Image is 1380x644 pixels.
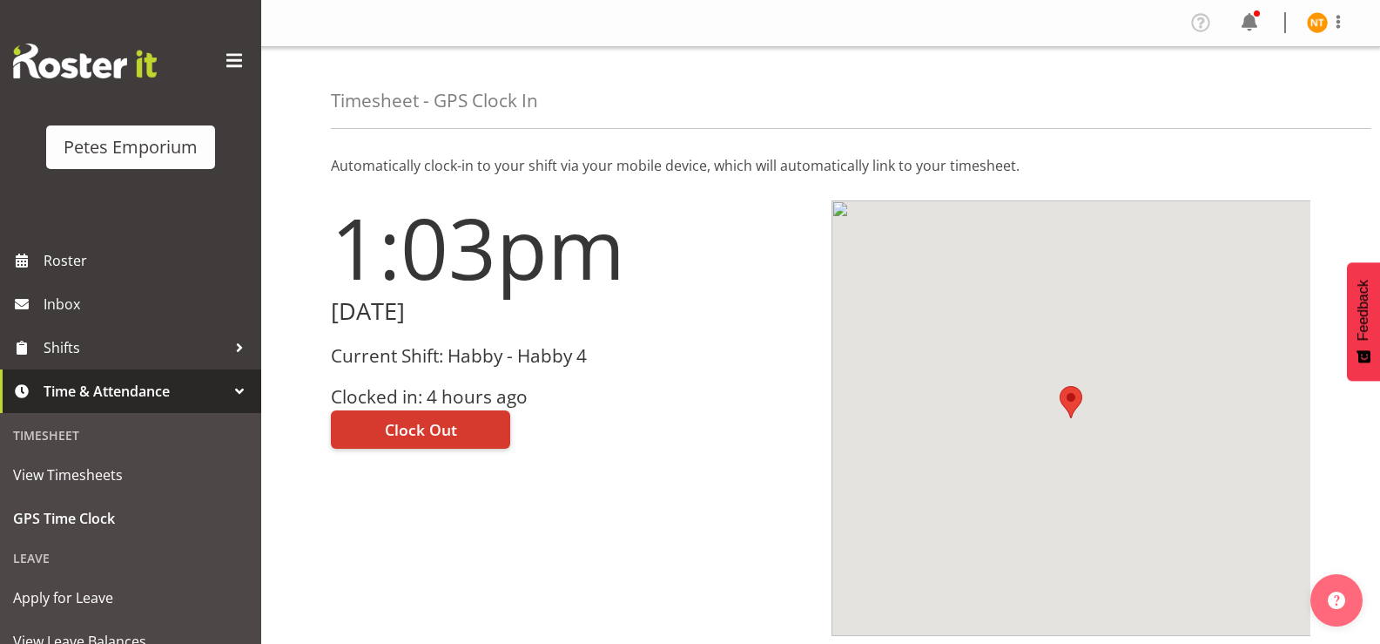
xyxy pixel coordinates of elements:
img: Rosterit website logo [13,44,157,78]
span: Clock Out [385,418,457,441]
h2: [DATE] [331,298,811,325]
img: help-xxl-2.png [1328,592,1345,609]
span: Inbox [44,291,252,317]
h3: Clocked in: 4 hours ago [331,387,811,407]
h4: Timesheet - GPS Clock In [331,91,538,111]
a: GPS Time Clock [4,497,257,540]
div: Leave [4,540,257,576]
span: Shifts [44,335,226,361]
div: Petes Emporium [64,134,198,160]
span: Roster [44,247,252,274]
a: View Timesheets [4,453,257,497]
p: Automatically clock-in to your shift via your mobile device, which will automatically link to you... [331,155,1310,176]
button: Feedback - Show survey [1347,262,1380,381]
h3: Current Shift: Habby - Habby 4 [331,346,811,366]
a: Apply for Leave [4,576,257,620]
h1: 1:03pm [331,200,811,295]
span: Apply for Leave [13,585,248,611]
span: GPS Time Clock [13,505,248,532]
button: Clock Out [331,410,510,449]
span: Feedback [1356,280,1371,341]
span: Time & Attendance [44,378,226,404]
img: nicole-thomson8388.jpg [1307,12,1328,33]
div: Timesheet [4,417,257,453]
span: View Timesheets [13,462,248,488]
